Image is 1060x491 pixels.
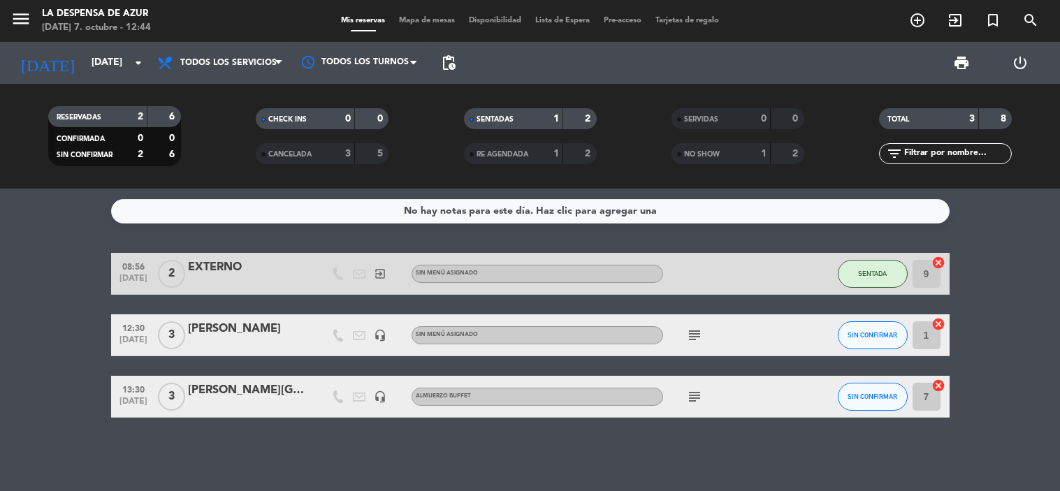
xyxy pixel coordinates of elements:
i: filter_list [886,145,903,162]
i: subject [686,388,703,405]
div: No hay notas para este día. Haz clic para agregar una [404,203,657,219]
span: CANCELADA [268,151,312,158]
span: SIN CONFIRMAR [848,331,897,339]
span: Disponibilidad [462,17,528,24]
strong: 0 [169,133,177,143]
i: [DATE] [10,47,85,78]
strong: 0 [377,114,386,124]
strong: 1 [553,114,559,124]
span: SIN CONFIRMAR [848,393,897,400]
div: [PERSON_NAME][GEOGRAPHIC_DATA][PERSON_NAME] [188,381,307,400]
span: 2 [158,260,185,288]
strong: 2 [585,149,593,159]
strong: 6 [169,149,177,159]
span: print [953,54,970,71]
span: Mis reservas [334,17,392,24]
span: Sin menú asignado [416,332,478,337]
span: 08:56 [116,258,151,274]
span: [DATE] [116,274,151,290]
span: RE AGENDADA [477,151,528,158]
span: Tarjetas de regalo [648,17,726,24]
span: 3 [158,321,185,349]
span: Mapa de mesas [392,17,462,24]
strong: 1 [761,149,767,159]
strong: 2 [585,114,593,124]
span: Almuerzo buffet [416,393,471,399]
strong: 0 [138,133,143,143]
strong: 2 [138,112,143,122]
div: EXTERNO [188,258,307,277]
span: [DATE] [116,397,151,413]
i: subject [686,327,703,344]
button: menu [10,8,31,34]
span: SENTADAS [477,116,514,123]
button: SENTADA [838,260,908,288]
strong: 3 [345,149,351,159]
div: LOG OUT [991,42,1050,84]
strong: 8 [1001,114,1009,124]
span: CONFIRMADA [57,135,105,142]
i: headset_mic [374,390,386,403]
span: NO SHOW [684,151,720,158]
strong: 2 [138,149,143,159]
div: La Despensa de Azur [42,7,151,21]
span: CHECK INS [268,116,307,123]
span: Lista de Espera [528,17,597,24]
span: pending_actions [440,54,457,71]
i: add_circle_outline [909,12,926,29]
i: menu [10,8,31,29]
strong: 6 [169,112,177,122]
span: TOTAL [887,116,909,123]
strong: 5 [377,149,386,159]
span: Pre-acceso [597,17,648,24]
span: Todos los servicios [180,58,277,68]
div: [DATE] 7. octubre - 12:44 [42,21,151,35]
div: [PERSON_NAME] [188,320,307,338]
span: SENTADA [858,270,887,277]
i: cancel [931,317,945,331]
strong: 3 [969,114,975,124]
strong: 2 [792,149,801,159]
i: exit_to_app [374,268,386,280]
i: exit_to_app [947,12,964,29]
span: 12:30 [116,319,151,335]
span: SIN CONFIRMAR [57,152,112,159]
input: Filtrar por nombre... [903,146,1011,161]
i: cancel [931,379,945,393]
button: SIN CONFIRMAR [838,321,908,349]
strong: 0 [792,114,801,124]
i: headset_mic [374,329,386,342]
i: arrow_drop_down [130,54,147,71]
strong: 1 [553,149,559,159]
strong: 0 [761,114,767,124]
span: 3 [158,383,185,411]
i: turned_in_not [985,12,1001,29]
i: power_settings_new [1012,54,1029,71]
span: [DATE] [116,335,151,351]
span: RESERVADAS [57,114,101,121]
span: 13:30 [116,381,151,397]
button: SIN CONFIRMAR [838,383,908,411]
i: search [1022,12,1039,29]
strong: 0 [345,114,351,124]
i: cancel [931,256,945,270]
span: SERVIDAS [684,116,718,123]
span: Sin menú asignado [416,270,478,276]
